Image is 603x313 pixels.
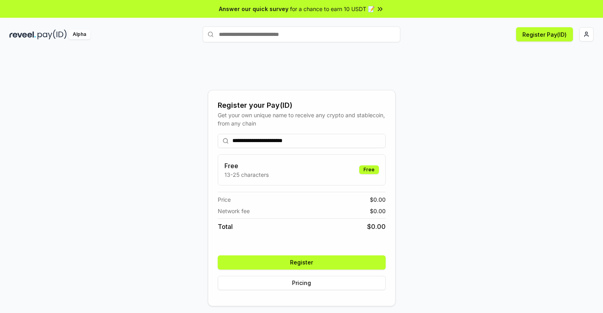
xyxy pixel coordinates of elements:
[218,255,386,270] button: Register
[367,222,386,231] span: $ 0.00
[516,27,573,41] button: Register Pay(ID)
[218,111,386,127] div: Get your own unique name to receive any crypto and stablecoin, from any chain
[219,5,288,13] span: Answer our quick survey
[224,161,269,171] h3: Free
[218,276,386,290] button: Pricing
[290,5,375,13] span: for a chance to earn 10 USDT 📝
[359,165,379,174] div: Free
[370,207,386,215] span: $ 0.00
[38,30,67,39] img: pay_id
[218,222,233,231] span: Total
[218,195,231,204] span: Price
[218,100,386,111] div: Register your Pay(ID)
[68,30,90,39] div: Alpha
[370,195,386,204] span: $ 0.00
[224,171,269,179] p: 13-25 characters
[218,207,250,215] span: Network fee
[9,30,36,39] img: reveel_dark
